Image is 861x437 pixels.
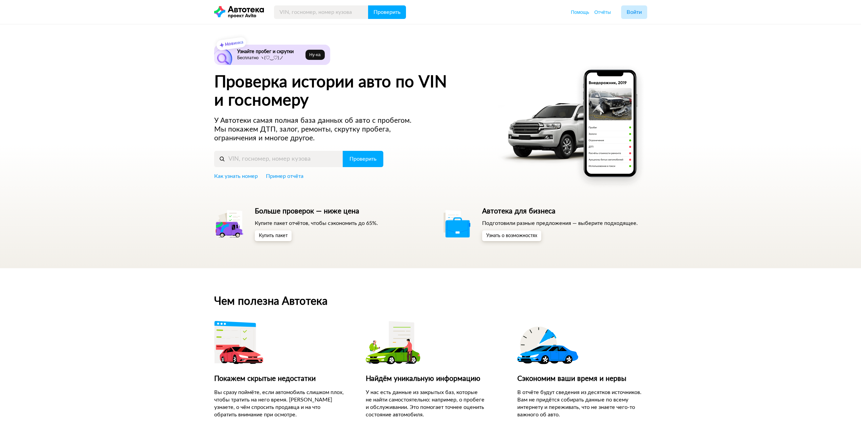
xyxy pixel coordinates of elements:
[237,55,303,61] p: Бесплатно ヽ(♡‿♡)ノ
[214,172,258,180] a: Как узнать номер
[368,5,406,19] button: Проверить
[214,295,647,307] h2: Чем полезна Автотека
[309,52,320,57] span: Ну‑ка
[482,220,638,227] p: Подготовили разные предложения — выберите подходящее.
[214,73,489,110] h1: Проверка истории авто по VIN и госномеру
[255,207,378,216] h5: Больше проверок — ниже цена
[627,9,642,15] span: Войти
[482,230,541,241] button: Узнать о возможностях
[366,389,495,418] p: У нас есть данные из закрытых баз, которые не найти самостоятельно: например, о пробеге и обслужи...
[621,5,647,19] button: Войти
[571,9,589,15] span: Помощь
[366,374,495,383] h4: Найдём уникальную информацию
[517,389,647,418] p: В отчёте будут сведения из десятков источников. Вам не придётся собирать данные по всему интернет...
[486,233,537,238] span: Узнать о возможностях
[482,207,638,216] h5: Автотека для бизнеса
[373,9,401,15] span: Проверить
[594,9,611,16] a: Отчёты
[225,40,243,47] strong: Новинка
[266,172,303,180] a: Пример отчёта
[594,9,611,15] span: Отчёты
[517,374,647,383] h4: Сэкономим ваши время и нервы
[259,233,288,238] span: Купить пакет
[214,116,425,143] p: У Автотеки самая полная база данных об авто с пробегом. Мы покажем ДТП, залог, ремонты, скрутку п...
[349,156,377,162] span: Проверить
[214,374,344,383] h4: Покажем скрытые недостатки
[274,5,368,19] input: VIN, госномер, номер кузова
[255,230,292,241] button: Купить пакет
[255,220,378,227] p: Купите пакет отчётов, чтобы сэкономить до 65%.
[237,49,303,55] h6: Узнайте пробег и скрутки
[343,151,383,167] button: Проверить
[571,9,589,16] a: Помощь
[214,151,343,167] input: VIN, госномер, номер кузова
[214,389,344,418] p: Вы сразу поймёте, если автомобиль слишком плох, чтобы тратить на него время. [PERSON_NAME] узнает...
